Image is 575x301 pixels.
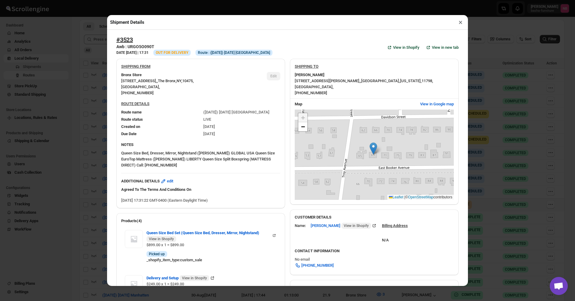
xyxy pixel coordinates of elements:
button: × [456,18,465,26]
span: − [301,123,305,130]
u: ROUTE DETAILS [121,101,149,106]
span: [STREET_ADDRESS][PERSON_NAME] , [295,79,360,83]
span: [GEOGRAPHIC_DATA] , [361,79,400,83]
span: [DATE] [203,132,215,136]
h2: Shipment Details [110,19,144,25]
span: Picked up [149,252,165,256]
span: ([DATE]) [DATE] [GEOGRAPHIC_DATA] [203,110,269,114]
div: _shopify_item_type : custom_sale [146,257,277,263]
span: View in Google map [420,101,454,107]
div: N/A [382,231,408,243]
span: Route name [121,110,142,114]
h3: CONTACT INFORMATION [295,248,454,254]
span: No email [295,257,310,262]
b: Map [295,102,302,106]
a: [PERSON_NAME] View in Shopify [311,223,377,228]
a: Delivery and Setup View in Shopify [146,276,215,280]
u: Billing Address [382,223,408,228]
u: SHIPPING TO [295,64,318,69]
b: Bronx Store [121,72,142,78]
span: 10475 , [182,79,194,83]
span: Created on [121,124,140,129]
span: Route : ([DATE]) [DATE] [GEOGRAPHIC_DATA] [198,50,270,55]
div: Name: [295,223,306,229]
a: OpenStreetMap [408,195,434,199]
span: [GEOGRAPHIC_DATA] , [121,85,160,89]
span: [STREET_ADDRESS] , [121,79,157,83]
button: edit [157,176,177,186]
button: View in Google map [417,99,457,109]
span: NY , [177,79,182,83]
a: Queen Size Bed Set (Queen Size Bed, Dresser, Mirror, Nightstand) View in Shopify [146,231,277,235]
span: View in Shopify [344,223,369,228]
img: Marker [370,142,377,155]
span: | [404,195,405,199]
span: + [301,114,305,121]
h3: CUSTOMER DETAILS [295,214,454,220]
span: [DATE] 17:31:22 GMT-0400 (Eastern Daylight Time) [121,198,208,203]
span: [DATE] [203,124,215,129]
span: $899.00 x 1 = $899.00 [146,243,184,247]
a: Zoom out [298,122,307,131]
span: Agreed To The Terms And Conditions On [121,187,191,192]
button: View in new tab [422,43,462,52]
span: , [360,79,361,83]
span: LIVE [203,117,211,122]
span: View in Shopify [182,276,207,281]
img: Item [125,275,143,293]
button: #3523 [116,36,133,43]
span: [PERSON_NAME] [311,223,371,229]
a: [PHONE_NUMBER] [291,261,337,270]
u: SHIPPING FROM [121,64,150,69]
span: View in new tab [432,45,459,51]
span: [PHONE_NUMBER] [121,91,154,95]
h2: Products(4) [121,218,280,224]
b: ADDITIONAL DETAILS [121,178,160,184]
div: © contributors [387,195,454,200]
h3: DATE [116,50,149,55]
span: Queen Size Bed Set (Queen Size Bed, Dresser, Mirror, Nightstand) [146,230,272,242]
img: Item [125,230,143,248]
span: [GEOGRAPHIC_DATA] , [295,85,334,89]
span: [US_STATE] , [400,79,422,83]
b: [PERSON_NAME] [295,72,324,78]
b: [DATE] | 17:31 [126,51,149,55]
span: [PHONE_NUMBER] [295,91,327,95]
h3: Awb : URGO5O090T [116,44,272,50]
a: View in Shopify [383,43,423,52]
b: NOTES [121,142,134,147]
div: Open chat [550,277,568,295]
span: The Bronx , [158,79,177,83]
span: , [157,79,158,83]
span: $249.00 x 1 = $249.00 [146,282,184,286]
span: edit [167,178,173,184]
span: View in Shopify [149,237,174,241]
span: Due Date [121,132,137,136]
a: Zoom in [298,113,307,122]
span: OUT FOR DELIVERY [156,51,188,55]
a: Leaflet [389,195,403,199]
p: Queen Size Bed, Dresser, Mirror, Nightstand ([PERSON_NAME]) GLOBAL USA Queen Size EuroTop Mattres... [121,150,280,168]
span: 11798 , [422,79,433,83]
span: Route status [121,117,143,122]
span: View in Shopify [393,45,419,51]
span: [PHONE_NUMBER] [301,262,334,268]
span: Delivery and Setup [146,275,209,281]
h2: Shipment Documents [295,285,454,291]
